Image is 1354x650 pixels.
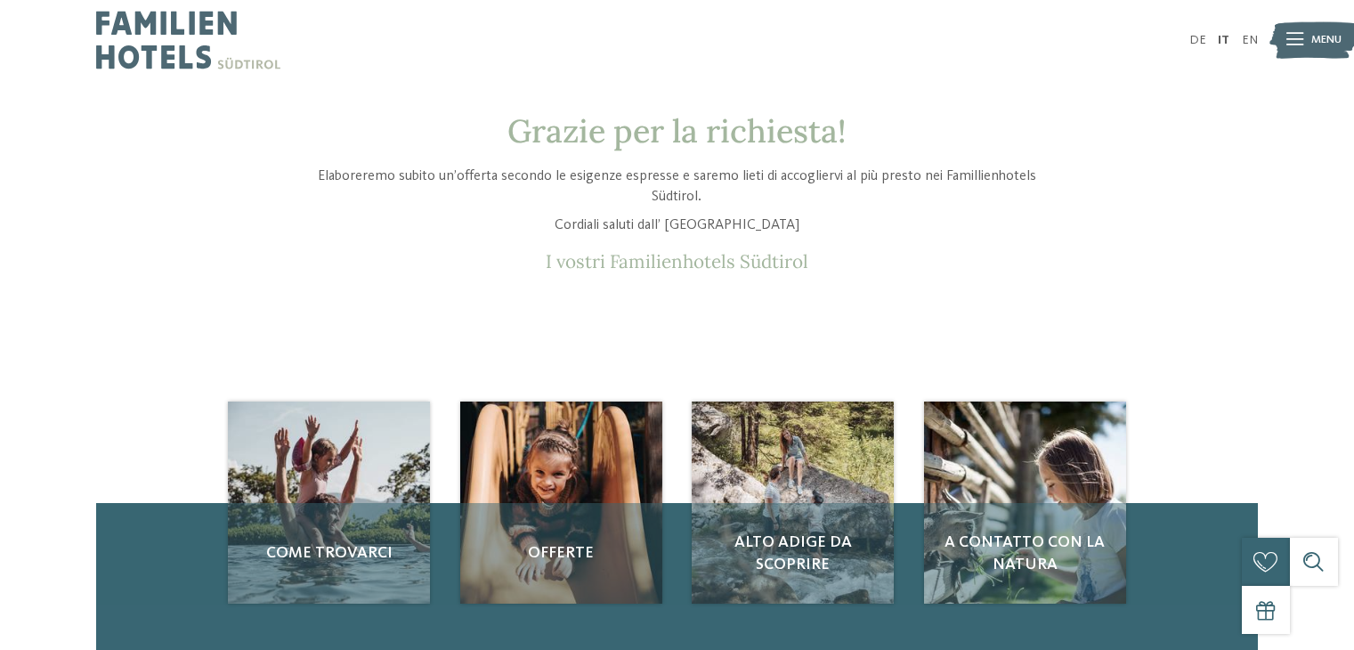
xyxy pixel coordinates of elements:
[692,402,894,604] a: Richiesta Alto Adige da scoprire
[507,110,846,151] span: Grazie per la richiesta!
[1218,34,1229,46] a: IT
[296,215,1058,236] p: Cordiali saluti dall’ [GEOGRAPHIC_DATA]
[228,402,430,604] a: Richiesta Come trovarci
[940,532,1110,576] span: A contatto con la natura
[244,542,414,565] span: Come trovarci
[692,402,894,604] img: Richiesta
[228,402,430,604] img: Richiesta
[924,402,1126,604] img: Richiesta
[1242,34,1258,46] a: EN
[1311,32,1342,48] span: Menu
[296,167,1058,207] p: Elaboreremo subito un’offerta secondo le esigenze espresse e saremo lieti di accogliervi al più p...
[708,532,878,576] span: Alto Adige da scoprire
[1189,34,1206,46] a: DE
[924,402,1126,604] a: Richiesta A contatto con la natura
[460,402,662,604] a: Richiesta Offerte
[460,402,662,604] img: Richiesta
[476,542,646,565] span: Offerte
[296,251,1058,273] p: I vostri Familienhotels Südtirol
